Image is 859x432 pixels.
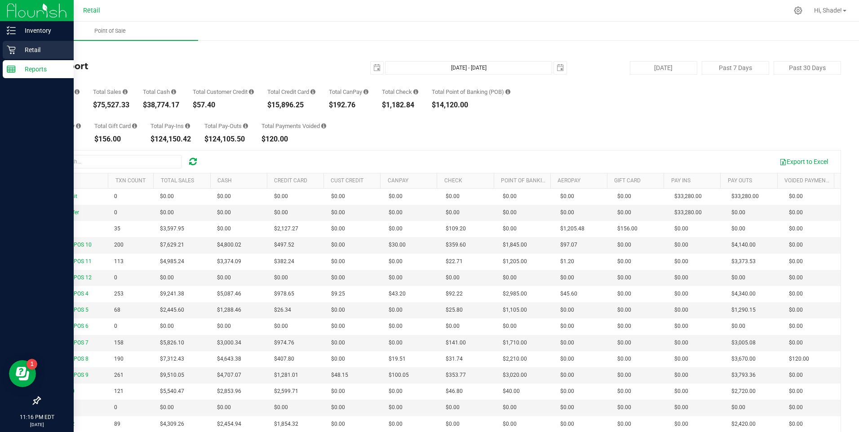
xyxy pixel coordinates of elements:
[274,290,294,298] span: $978.65
[274,192,288,201] span: $0.00
[389,192,403,201] span: $0.00
[731,241,756,249] span: $4,140.00
[94,123,137,129] div: Total Gift Card
[329,89,368,95] div: Total CanPay
[93,89,129,95] div: Total Sales
[4,413,70,421] p: 11:16 PM EDT
[321,123,326,129] i: Sum of all voided payment transaction amounts (excluding tips and transaction fees) within the da...
[674,322,688,331] span: $0.00
[554,62,567,74] span: select
[274,420,298,428] span: $1,854.32
[274,403,288,412] span: $0.00
[382,101,418,109] div: $1,182.84
[674,225,688,233] span: $0.00
[114,290,124,298] span: 253
[503,403,517,412] span: $0.00
[503,273,517,282] span: $0.00
[617,306,631,314] span: $0.00
[674,273,688,282] span: $0.00
[274,273,288,282] span: $0.00
[160,208,174,217] span: $0.00
[274,306,291,314] span: $26.34
[446,322,460,331] span: $0.00
[389,257,403,266] span: $0.00
[363,89,368,95] i: Sum of all successful, non-voided payment transaction amounts using CanPay (as well as manual Can...
[217,192,231,201] span: $0.00
[114,420,120,428] span: 89
[331,371,348,379] span: $48.15
[674,420,688,428] span: $0.00
[731,387,756,396] span: $2,720.00
[728,177,752,184] a: Pay Outs
[501,177,565,184] a: Point of Banking (POB)
[731,355,756,363] span: $3,670.00
[731,192,759,201] span: $33,280.00
[217,355,241,363] span: $4,643.38
[617,192,631,201] span: $0.00
[560,208,574,217] span: $0.00
[132,123,137,129] i: Sum of all successful, non-voided payment transaction amounts using gift card as the payment method.
[789,371,803,379] span: $0.00
[114,322,117,331] span: 0
[731,403,745,412] span: $0.00
[617,322,631,331] span: $0.00
[7,65,16,74] inline-svg: Reports
[674,306,688,314] span: $0.00
[274,355,294,363] span: $407.80
[793,6,804,15] div: Manage settings
[9,360,36,387] iframe: Resource center
[560,273,574,282] span: $0.00
[114,257,124,266] span: 113
[789,208,803,217] span: $0.00
[331,208,345,217] span: $0.00
[789,306,803,314] span: $0.00
[76,123,81,129] i: Sum of all successful AeroPay payment transaction amounts for all purchases in the date range. Ex...
[774,61,841,75] button: Past 30 Days
[160,355,184,363] span: $7,312.43
[115,177,146,184] a: TXN Count
[193,89,254,95] div: Total Customer Credit
[331,290,345,298] span: $9.25
[16,25,70,36] p: Inventory
[774,154,834,169] button: Export to Excel
[114,241,124,249] span: 200
[789,387,803,396] span: $0.00
[161,177,194,184] a: Total Sales
[7,26,16,35] inline-svg: Inventory
[560,306,574,314] span: $0.00
[171,89,176,95] i: Sum of all successful, non-voided cash payment transaction amounts (excluding tips and transactio...
[114,371,124,379] span: 261
[630,61,697,75] button: [DATE]
[389,241,406,249] span: $30.00
[75,89,80,95] i: Count of all successful payment transactions, possibly including voids, refunds, and cash-back fr...
[261,123,326,129] div: Total Payments Voided
[389,290,406,298] span: $43.20
[617,387,631,396] span: $0.00
[446,241,466,249] span: $359.60
[731,371,756,379] span: $3,793.36
[274,387,298,396] span: $2,599.71
[193,101,254,109] div: $57.40
[331,257,345,266] span: $0.00
[560,403,574,412] span: $0.00
[671,177,691,184] a: Pay Ins
[446,257,463,266] span: $22.71
[558,177,580,184] a: AeroPay
[151,136,191,143] div: $124,150.42
[123,89,128,95] i: Sum of all successful, non-voided payment transaction amounts (excluding tips and transaction fee...
[389,339,403,347] span: $0.00
[560,322,574,331] span: $0.00
[185,123,190,129] i: Sum of all cash pay-ins added to tills within the date range.
[331,241,345,249] span: $0.00
[789,322,803,331] span: $0.00
[16,44,70,55] p: Retail
[331,420,345,428] span: $0.00
[274,241,294,249] span: $497.52
[217,403,231,412] span: $0.00
[617,420,631,428] span: $0.00
[160,420,184,428] span: $4,309.26
[789,355,809,363] span: $120.00
[16,64,70,75] p: Reports
[114,273,117,282] span: 0
[674,371,688,379] span: $0.00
